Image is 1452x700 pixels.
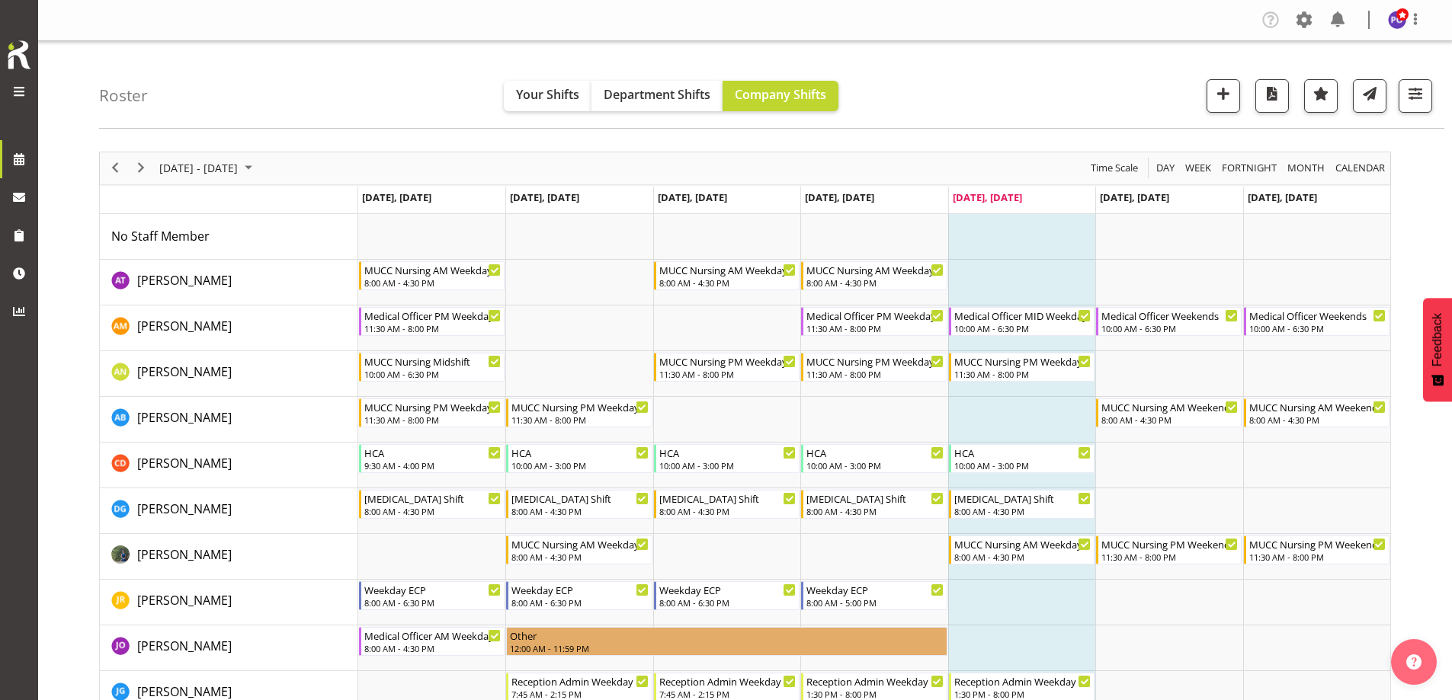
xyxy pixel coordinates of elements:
span: Feedback [1431,313,1444,366]
div: Andrew Brooks"s event - MUCC Nursing AM Weekends Begin From Saturday, October 4, 2025 at 8:00:00 ... [1096,398,1242,427]
div: Reception Admin Weekday AM [511,673,648,689]
div: HCA [511,445,648,460]
div: 10:00 AM - 3:00 PM [511,459,648,471]
div: MUCC Nursing AM Weekday [511,536,648,551]
div: [MEDICAL_DATA] Shift [954,491,1091,506]
div: Jacinta Rangi"s event - Weekday ECP Begin From Thursday, October 2, 2025 at 8:00:00 AM GMT+13:00 ... [801,581,947,610]
a: [PERSON_NAME] [137,317,232,335]
span: Your Shifts [516,86,579,103]
div: Cordelia Davies"s event - HCA Begin From Tuesday, September 30, 2025 at 10:00:00 AM GMT+13:00 End... [506,444,652,473]
td: No Staff Member resource [100,214,358,260]
div: Medical Officer MID Weekday [954,308,1091,323]
div: 8:00 AM - 5:00 PM [806,596,943,609]
div: Deo Garingalao"s event - Haemodialysis Shift Begin From Friday, October 3, 2025 at 8:00:00 AM GMT... [949,490,1095,519]
div: Andrew Brooks"s event - MUCC Nursing PM Weekday Begin From Monday, September 29, 2025 at 11:30:00... [359,398,505,427]
span: [DATE], [DATE] [510,190,579,204]
span: Time Scale [1089,158,1139,177]
div: MUCC Nursing AM Weekday [364,262,501,277]
div: [MEDICAL_DATA] Shift [806,491,943,506]
div: 10:00 AM - 6:30 PM [1101,322,1238,334]
button: Feedback - Show survey [1423,298,1452,401]
div: Alysia Newman-Woods"s event - MUCC Nursing PM Weekday Begin From Friday, October 3, 2025 at 11:30... [949,353,1095,382]
button: Company Shifts [723,81,838,111]
div: 8:00 AM - 4:30 PM [806,276,943,289]
span: [PERSON_NAME] [137,363,232,380]
span: [PERSON_NAME] [137,638,232,654]
h4: Roster [99,87,148,104]
div: MUCC Nursing PM Weekends [1249,536,1386,551]
div: MUCC Nursing PM Weekday [659,353,796,369]
span: [PERSON_NAME] [137,272,232,289]
div: 11:30 AM - 8:00 PM [511,414,648,426]
span: calendar [1334,158,1386,177]
div: 11:30 AM - 8:00 PM [1249,551,1386,563]
div: 8:00 AM - 6:30 PM [511,596,648,609]
div: Cordelia Davies"s event - HCA Begin From Thursday, October 2, 2025 at 10:00:00 AM GMT+13:00 Ends ... [801,444,947,473]
div: 10:00 AM - 6:30 PM [1249,322,1386,334]
div: Deo Garingalao"s event - Haemodialysis Shift Begin From Tuesday, September 30, 2025 at 8:00:00 AM... [506,490,652,519]
span: [PERSON_NAME] [137,409,232,426]
div: MUCC Nursing Midshift [364,353,501,369]
div: MUCC Nursing PM Weekday [364,399,501,414]
div: 8:00 AM - 6:30 PM [659,596,796,609]
div: Alysia Newman-Woods"s event - MUCC Nursing PM Weekday Begin From Thursday, October 2, 2025 at 11:... [801,353,947,382]
div: Jacinta Rangi"s event - Weekday ECP Begin From Tuesday, September 30, 2025 at 8:00:00 AM GMT+13:0... [506,581,652,610]
div: Weekday ECP [364,582,501,597]
td: Agnes Tyson resource [100,260,358,305]
button: Your Shifts [504,81,591,111]
div: 10:00 AM - 6:30 PM [364,368,501,380]
div: MUCC Nursing PM Weekday [511,399,648,414]
div: Alexandra Madigan"s event - Medical Officer Weekends Begin From Saturday, October 4, 2025 at 10:0... [1096,307,1242,336]
div: 8:00 AM - 4:30 PM [511,505,648,517]
button: October 2025 [157,158,259,177]
div: [MEDICAL_DATA] Shift [659,491,796,506]
div: Weekday ECP [659,582,796,597]
div: MUCC Nursing PM Weekends [1101,536,1238,551]
div: MUCC Nursing AM Weekends [1249,399,1386,414]
a: No Staff Member [111,227,210,245]
div: Jacinta Rangi"s event - Weekday ECP Begin From Monday, September 29, 2025 at 8:00:00 AM GMT+13:00... [359,581,505,610]
div: Medical Officer AM Weekday [364,628,501,643]
div: Gloria Varghese"s event - MUCC Nursing AM Weekday Begin From Tuesday, September 30, 2025 at 8:00:... [506,535,652,564]
div: 10:00 AM - 3:00 PM [954,459,1091,471]
div: MUCC Nursing AM Weekday [954,536,1091,551]
div: Reception Admin Weekday PM [954,673,1091,689]
div: Agnes Tyson"s event - MUCC Nursing AM Weekday Begin From Monday, September 29, 2025 at 8:00:00 AM... [359,261,505,290]
div: MUCC Nursing PM Weekday [806,353,943,369]
div: Weekday ECP [806,582,943,597]
div: 8:00 AM - 6:30 PM [364,596,501,609]
button: Timeline Month [1285,158,1328,177]
button: Add a new shift [1207,79,1240,113]
div: Alysia Newman-Woods"s event - MUCC Nursing Midshift Begin From Monday, September 29, 2025 at 10:0... [359,353,505,382]
div: 11:30 AM - 8:00 PM [806,322,943,334]
div: [MEDICAL_DATA] Shift [511,491,648,506]
a: [PERSON_NAME] [137,454,232,472]
div: Agnes Tyson"s event - MUCC Nursing AM Weekday Begin From Wednesday, October 1, 2025 at 8:00:00 AM... [654,261,800,290]
div: 11:30 AM - 8:00 PM [806,368,943,380]
div: Other [510,628,943,643]
span: Fortnight [1220,158,1278,177]
span: Day [1155,158,1176,177]
div: 10:00 AM - 3:00 PM [806,459,943,471]
button: Highlight an important date within the roster. [1304,79,1338,113]
div: 11:30 AM - 8:00 PM [1101,551,1238,563]
div: Deo Garingalao"s event - Haemodialysis Shift Begin From Monday, September 29, 2025 at 8:00:00 AM ... [359,490,505,519]
div: Gloria Varghese"s event - MUCC Nursing AM Weekday Begin From Friday, October 3, 2025 at 8:00:00 A... [949,535,1095,564]
div: Gloria Varghese"s event - MUCC Nursing PM Weekends Begin From Sunday, October 5, 2025 at 11:30:00... [1244,535,1389,564]
span: [DATE], [DATE] [1100,190,1169,204]
span: [DATE], [DATE] [658,190,727,204]
button: Previous [105,158,126,177]
div: MUCC Nursing AM Weekday [659,262,796,277]
td: Deo Garingalao resource [100,488,358,534]
div: Agnes Tyson"s event - MUCC Nursing AM Weekday Begin From Thursday, October 2, 2025 at 8:00:00 AM ... [801,261,947,290]
span: [PERSON_NAME] [137,592,232,609]
div: MUCC Nursing PM Weekday [954,353,1091,369]
div: MUCC Nursing AM Weekday [806,262,943,277]
a: [PERSON_NAME] [137,545,232,564]
div: 8:00 AM - 4:30 PM [659,276,796,289]
div: 11:30 AM - 8:00 PM [659,368,796,380]
div: Medical Officer Weekends [1249,308,1386,323]
div: Alexandra Madigan"s event - Medical Officer Weekends Begin From Sunday, October 5, 2025 at 10:00:... [1244,307,1389,336]
span: [PERSON_NAME] [137,500,232,517]
img: payroll-officer11877.jpg [1388,11,1406,29]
